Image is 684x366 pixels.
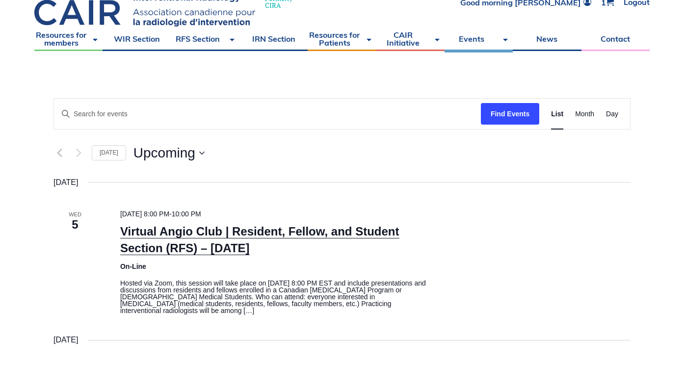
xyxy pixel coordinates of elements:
[120,225,399,255] a: Virtual Angio Club | Resident, Fellow, and Student Section (RFS) – [DATE]
[53,176,78,189] time: [DATE]
[581,26,650,51] a: Contact
[133,146,205,160] button: Upcoming
[120,280,430,314] p: Hosted via Zoom, this session will take place on [DATE] 8:00 PM EST and include presentations and...
[103,26,171,51] a: WIR Section
[54,99,481,130] input: Enter Keyword. Search for events by Keyword.
[551,108,563,120] span: List
[120,262,146,270] span: On-Line
[575,108,594,120] span: Month
[120,210,201,218] time: -
[513,26,581,51] a: News
[445,26,513,51] a: Events
[308,26,376,51] a: Resources for Patients
[481,103,539,125] button: Find Events
[53,210,97,219] span: Wed
[34,26,103,51] a: Resources for members
[606,108,618,120] span: Day
[53,216,97,233] span: 5
[53,147,65,159] a: Previous Events
[551,99,563,130] a: Display Events in List View
[133,146,195,160] span: Upcoming
[171,26,239,51] a: RFS Section
[92,145,126,160] a: [DATE]
[575,99,594,130] a: Display Events in Month View
[120,210,169,218] span: [DATE] 8:00 PM
[239,26,308,51] a: IRN Section
[172,210,201,218] span: 10:00 PM
[606,99,618,130] a: Display Events in Day View
[73,147,84,159] button: Next Events
[376,26,445,51] a: CAIR Initiative
[53,334,78,346] time: [DATE]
